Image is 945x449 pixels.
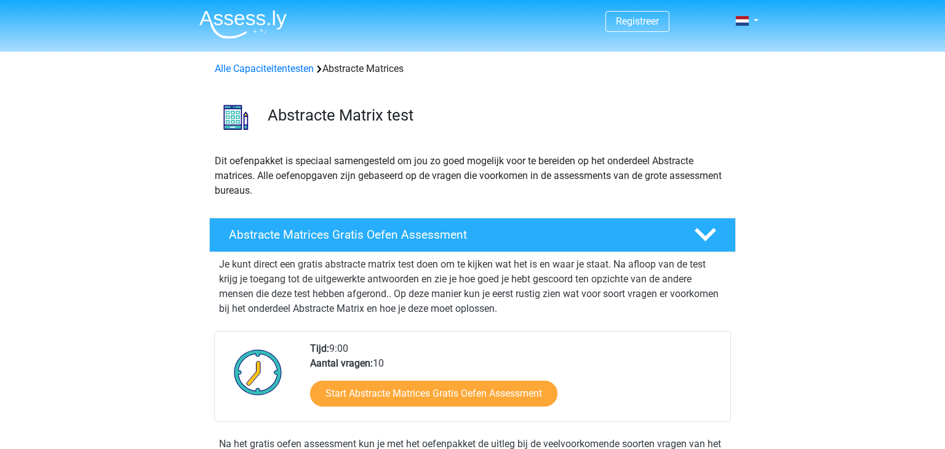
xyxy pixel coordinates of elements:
p: Je kunt direct een gratis abstracte matrix test doen om te kijken wat het is en waar je staat. Na... [219,257,726,316]
b: Aantal vragen: [310,357,373,369]
h3: Abstracte Matrix test [268,106,726,125]
a: Abstracte Matrices Gratis Oefen Assessment [204,218,741,252]
img: abstracte matrices [210,91,262,143]
a: Alle Capaciteitentesten [215,63,314,74]
div: Abstracte Matrices [210,62,735,76]
a: Registreer [616,15,659,27]
div: 9:00 10 [301,341,730,421]
a: Start Abstracte Matrices Gratis Oefen Assessment [310,381,557,407]
img: Klok [227,341,289,403]
h4: Abstracte Matrices Gratis Oefen Assessment [229,228,674,242]
p: Dit oefenpakket is speciaal samengesteld om jou zo goed mogelijk voor te bereiden op het onderdee... [215,154,730,198]
img: Assessly [199,10,287,39]
b: Tijd: [310,343,329,354]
